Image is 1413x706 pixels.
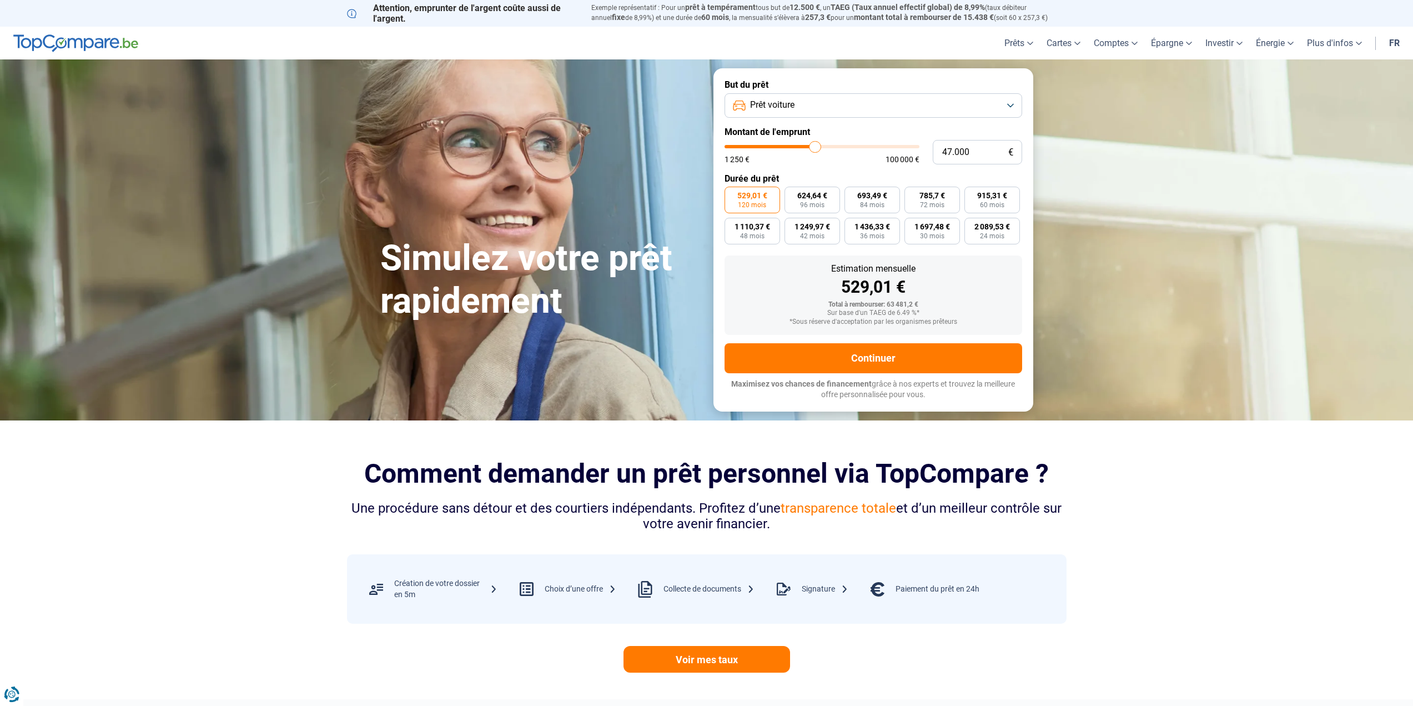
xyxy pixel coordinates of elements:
div: Création de votre dossier en 5m [394,578,497,600]
span: 84 mois [860,202,884,208]
button: Prêt voiture [725,93,1022,118]
span: € [1008,148,1013,157]
span: 100 000 € [886,156,919,163]
a: Épargne [1144,27,1199,59]
span: 1 250 € [725,156,750,163]
span: 1 697,48 € [914,223,950,231]
span: 48 mois [740,233,765,239]
p: Attention, emprunter de l'argent coûte aussi de l'argent. [347,3,578,24]
h2: Comment demander un prêt personnel via TopCompare ? [347,458,1067,489]
span: 36 mois [860,233,884,239]
span: 96 mois [800,202,824,208]
img: TopCompare [13,34,138,52]
a: Comptes [1087,27,1144,59]
div: Une procédure sans détour et des courtiers indépendants. Profitez d’une et d’un meilleur contrôle... [347,500,1067,533]
a: Énergie [1249,27,1300,59]
label: Durée du prêt [725,173,1022,184]
span: 1 436,33 € [854,223,890,231]
div: Estimation mensuelle [733,264,1013,273]
span: 529,01 € [737,192,767,199]
div: 529,01 € [733,279,1013,296]
span: Maximisez vos chances de financement [731,379,872,388]
span: montant total à rembourser de 15.438 € [854,13,994,22]
span: TAEG (Taux annuel effectif global) de 8,99% [831,3,985,12]
span: 693,49 € [857,192,887,199]
span: 624,64 € [797,192,827,199]
span: 120 mois [738,202,766,208]
button: Continuer [725,343,1022,373]
div: Paiement du prêt en 24h [896,584,979,595]
a: Prêts [998,27,1040,59]
span: prêt à tempérament [685,3,756,12]
span: 60 mois [980,202,1004,208]
span: 1 110,37 € [735,223,770,231]
span: 60 mois [701,13,729,22]
p: Exemple représentatif : Pour un tous but de , un (taux débiteur annuel de 8,99%) et une durée de ... [591,3,1067,23]
div: Signature [802,584,848,595]
a: Investir [1199,27,1249,59]
span: 72 mois [920,202,944,208]
div: Sur base d'un TAEG de 6.49 %* [733,309,1013,317]
a: Cartes [1040,27,1087,59]
h1: Simulez votre prêt rapidement [380,237,700,323]
a: Voir mes taux [623,646,790,673]
span: 12.500 € [790,3,820,12]
span: 257,3 € [805,13,831,22]
span: fixe [612,13,625,22]
span: Prêt voiture [750,99,795,111]
span: 30 mois [920,233,944,239]
p: grâce à nos experts et trouvez la meilleure offre personnalisée pour vous. [725,379,1022,400]
span: 785,7 € [919,192,945,199]
span: 24 mois [980,233,1004,239]
div: Total à rembourser: 63 481,2 € [733,301,1013,309]
label: Montant de l'emprunt [725,127,1022,137]
span: transparence totale [781,500,896,516]
span: 2 089,53 € [974,223,1010,231]
span: 915,31 € [977,192,1007,199]
a: fr [1382,27,1406,59]
div: *Sous réserve d'acceptation par les organismes prêteurs [733,318,1013,326]
div: Choix d’une offre [545,584,616,595]
label: But du prêt [725,79,1022,90]
div: Collecte de documents [663,584,755,595]
span: 1 249,97 € [795,223,830,231]
a: Plus d'infos [1300,27,1369,59]
span: 42 mois [800,233,824,239]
